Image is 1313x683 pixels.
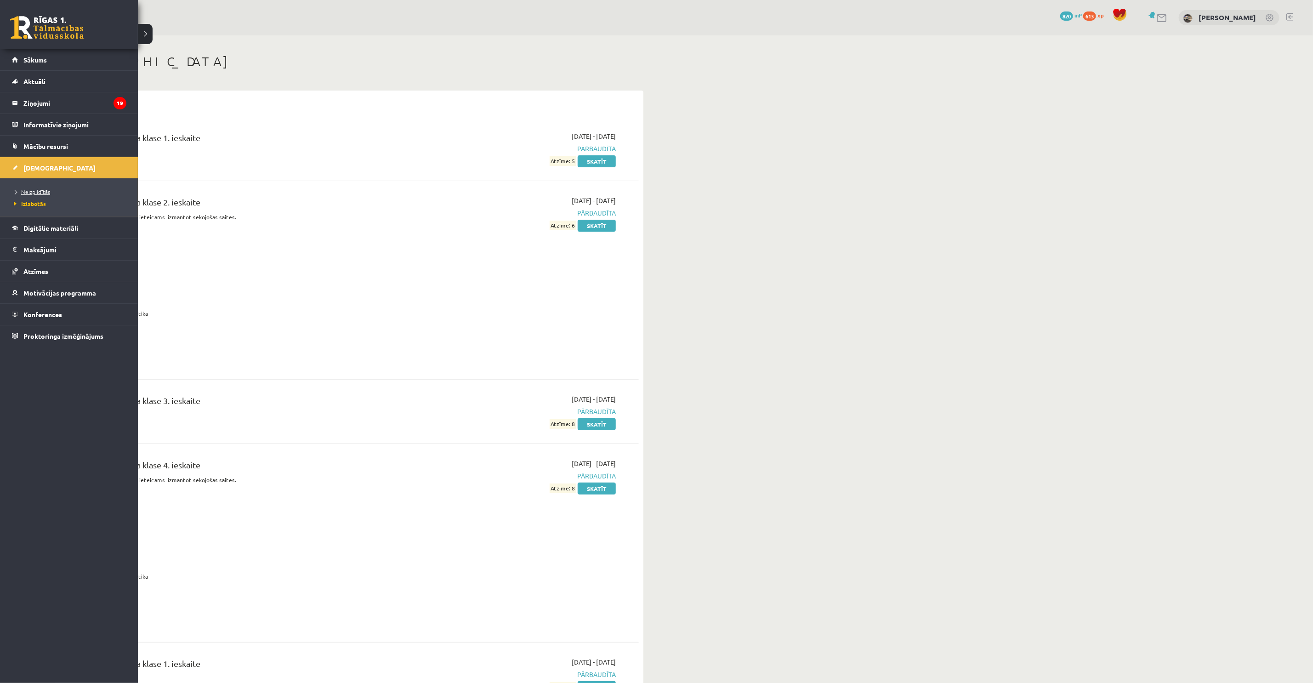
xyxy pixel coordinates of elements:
span: Pārbaudīta [443,471,616,481]
div: Angļu valoda JK 8.a klase 4. ieskaite [69,459,429,476]
span: Atzīmes [23,267,48,275]
span: Motivācijas programma [23,289,96,297]
span: 820 [1060,11,1073,21]
span: Sākums [23,56,47,64]
legend: Informatīvie ziņojumi [23,114,126,135]
p: Grammar exercises: Gramatika [69,572,429,581]
span: [DATE] - [DATE] [572,459,616,468]
span: Pārbaudīta [443,208,616,218]
a: 613 xp [1083,11,1108,19]
div: Angļu valoda JK 8.a klase 3. ieskaite [69,394,429,411]
p: [URL][DOMAIN_NAME] [69,351,429,359]
a: Proktoringa izmēģinājums [12,325,126,347]
span: Pārbaudīta [443,144,616,154]
a: [PERSON_NAME] [1199,13,1256,22]
span: [DATE] - [DATE] [572,196,616,205]
p: [URL][DOMAIN_NAME] [69,586,429,594]
span: Atzīme: 5 [550,156,576,166]
span: Proktoringa izmēģinājums [23,332,103,340]
a: Atzīmes [12,261,126,282]
a: Izlabotās [11,199,129,208]
a: Digitālie materiāli [12,217,126,239]
span: [DEMOGRAPHIC_DATA] [23,164,96,172]
p: Vocabulary: Vārdu krājums [69,600,429,608]
a: Rīgas 1. Tālmācības vidusskola [10,16,84,39]
span: [DATE] - [DATE] [572,394,616,404]
div: Angļu valoda JK 8.a klase 1. ieskaite [69,131,429,148]
a: Sākums [12,49,126,70]
p: Reading: Lasīšana [69,531,429,539]
a: Aktuāli [12,71,126,92]
p: [URL][DOMAIN_NAME] [69,614,429,622]
span: 613 [1083,11,1096,21]
p: Lai sagatavoties ieskaitei ir ieteicams izmantot sekojošas saites. [69,213,429,221]
a: Skatīt [578,418,616,430]
span: Digitālie materiāli [23,224,78,232]
span: Atzīme: 6 [550,221,576,230]
p: Lai sagatavoties ieskaitei ir ieteicams izmantot sekojošas saites. [69,476,429,484]
p: Grammar exercises: Gramatika [69,309,429,318]
p: Listening: Klausīšānas [69,227,429,235]
span: Atzīme: 8 [550,484,576,493]
span: Aktuāli [23,77,45,85]
a: Motivācijas programma [12,282,126,303]
span: Pārbaudīta [443,670,616,679]
span: Mācību resursi [23,142,68,150]
span: Atzīme: 8 [550,419,576,429]
span: xp [1097,11,1103,19]
a: Maksājumi [12,239,126,260]
h1: [DEMOGRAPHIC_DATA] [55,54,643,69]
span: Konferences [23,310,62,319]
img: Toms Jakseboga [1183,14,1193,23]
p: [URL][DOMAIN_NAME] [69,558,429,567]
legend: Ziņojumi [23,92,126,114]
a: Skatīt [578,155,616,167]
p: [URL][DOMAIN_NAME] [69,517,429,525]
span: Pārbaudīta [443,407,616,416]
a: 820 mP [1060,11,1082,19]
a: Mācību resursi [12,136,126,157]
a: Skatīt [578,483,616,495]
span: [DATE] - [DATE] [572,657,616,667]
span: Izlabotās [11,200,46,207]
span: Neizpildītās [11,188,50,195]
p: [URL][DOMAIN_NAME] [69,323,429,331]
a: [DEMOGRAPHIC_DATA] [12,157,126,178]
div: Angļu valoda JK 9.a klase 1. ieskaite [69,657,429,674]
a: Neizpildītās [11,188,129,196]
span: mP [1074,11,1082,19]
p: Listening: Klausīšanās [69,489,429,498]
a: Skatīt [578,220,616,232]
span: [DATE] - [DATE] [572,131,616,141]
a: Konferences [12,304,126,325]
legend: Maksājumi [23,239,126,260]
a: Informatīvie ziņojumi [12,114,126,135]
i: 19 [114,97,126,109]
p: Vocabulary: Vārdu krājums [69,337,429,345]
p: [URL][DOMAIN_NAME] [69,254,429,262]
div: Angļu valoda JK 8.a klase 2. ieskaite [69,196,429,213]
p: [URL][DOMAIN_NAME] [69,296,429,304]
p: Reading: Lasīšāna [69,268,429,276]
a: Ziņojumi19 [12,92,126,114]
